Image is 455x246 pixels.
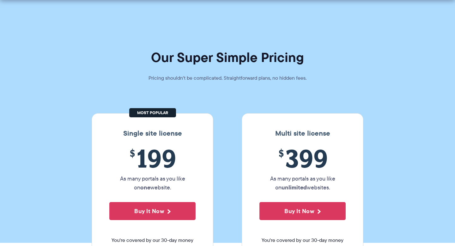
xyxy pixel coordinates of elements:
span: 399 [259,144,346,173]
button: Buy It Now [259,202,346,220]
p: As many portals as you like on websites. [259,174,346,192]
h3: Single site license [98,129,207,138]
p: As many portals as you like on website. [109,174,196,192]
strong: unlimited [282,183,307,192]
strong: one [140,183,150,192]
p: Pricing shouldn't be complicated. Straightforward plans, no hidden fees. [133,74,322,83]
button: Buy It Now [109,202,196,220]
span: 199 [109,144,196,173]
h3: Multi site license [248,129,357,138]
